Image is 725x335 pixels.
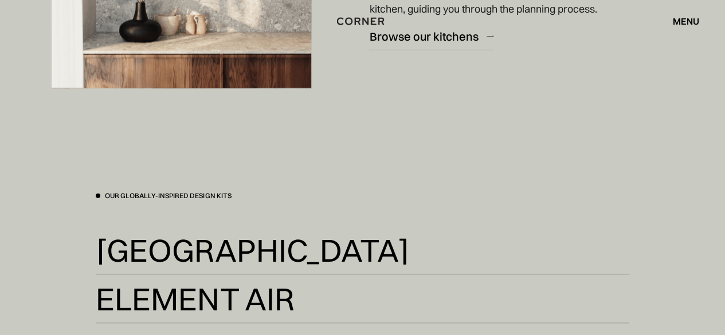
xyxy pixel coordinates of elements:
[105,191,231,201] div: Our globally-inspired design kits
[96,285,629,313] a: Element AirElement Air
[96,237,409,264] div: [GEOGRAPHIC_DATA]
[96,264,390,291] div: [GEOGRAPHIC_DATA]
[661,11,699,31] div: menu
[96,237,629,265] a: [GEOGRAPHIC_DATA][GEOGRAPHIC_DATA]
[673,17,699,26] div: menu
[96,285,294,313] div: Element Air
[338,14,388,29] a: home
